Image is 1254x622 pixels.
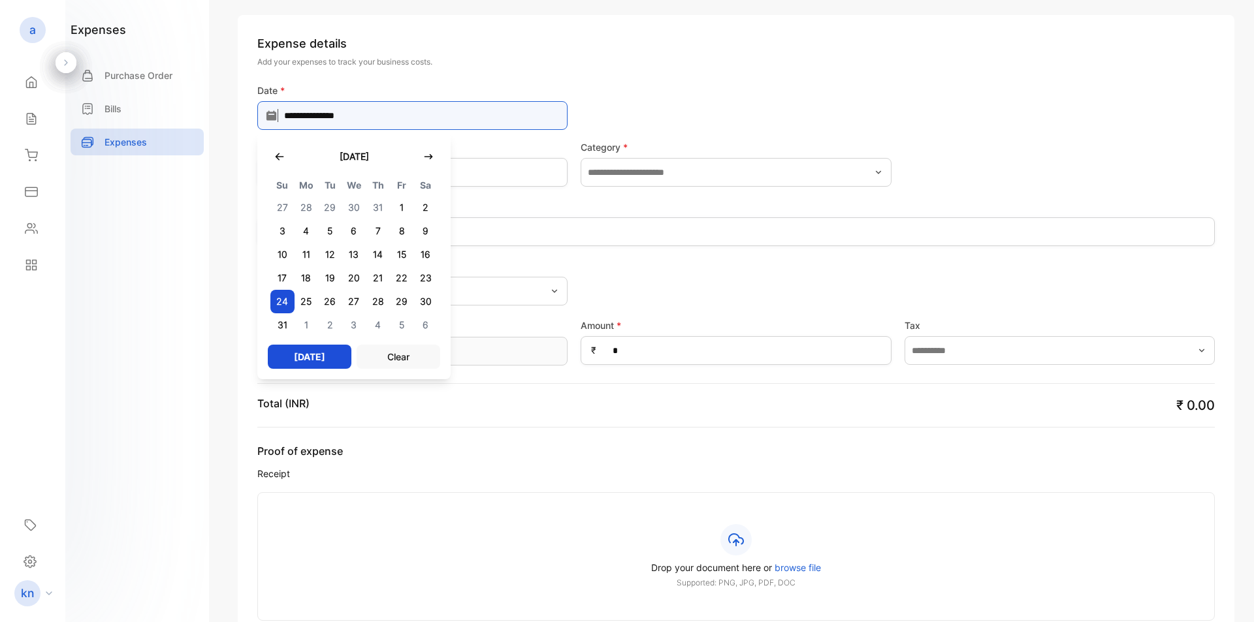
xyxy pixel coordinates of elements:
span: ₹ [591,343,596,357]
span: 26 [318,290,342,313]
span: 18 [295,266,319,290]
span: Th [366,178,390,193]
span: 5 [318,219,342,243]
span: 6 [342,219,366,243]
span: 14 [366,243,390,266]
span: Drop your document here or [651,562,772,573]
span: Fr [390,178,414,193]
span: 9 [413,219,438,243]
span: 16 [413,243,438,266]
p: Bills [104,102,121,116]
p: Add your expenses to track your business costs. [257,56,1215,68]
span: 6 [413,313,438,337]
span: 3 [270,219,295,243]
span: 13 [342,243,366,266]
span: 11 [295,243,319,266]
button: Clear [357,345,440,369]
span: 12 [318,243,342,266]
label: Tax [905,319,1215,332]
span: We [342,178,366,193]
p: Expense details [257,35,1215,52]
span: 30 [413,290,438,313]
span: 31 [366,196,390,219]
a: Expenses [71,129,204,155]
span: 15 [390,243,414,266]
span: 31 [270,313,295,337]
span: 28 [295,196,319,219]
span: 2 [413,196,438,219]
span: Sa [413,178,438,193]
span: 28 [366,290,390,313]
span: browse file [775,562,821,573]
label: Category [581,140,891,154]
button: [DATE] [327,143,382,170]
span: 23 [413,266,438,290]
span: 5 [390,313,414,337]
span: 27 [342,290,366,313]
span: 24 [270,290,295,313]
p: Purchase Order [104,69,172,82]
span: 29 [318,196,342,219]
p: a [29,22,36,39]
span: 27 [270,196,295,219]
button: [DATE] [268,345,351,369]
span: 7 [366,219,390,243]
p: kn [21,585,34,602]
span: 4 [366,313,390,337]
span: 29 [390,290,414,313]
span: 1 [295,313,319,337]
iframe: LiveChat chat widget [998,156,1254,622]
label: Date [257,84,568,97]
a: Bills [71,95,204,122]
span: Tu [318,178,342,193]
span: Receipt [257,467,1215,480]
span: 20 [342,266,366,290]
span: 3 [342,313,366,337]
span: Su [270,178,295,193]
span: 22 [390,266,414,290]
span: 10 [270,243,295,266]
a: Purchase Order [71,62,204,89]
span: 1 [390,196,414,219]
span: 21 [366,266,390,290]
span: 4 [295,219,319,243]
span: Proof of expense [257,443,1215,459]
span: 25 [295,290,319,313]
span: 19 [318,266,342,290]
h1: expenses [71,21,126,39]
span: Mo [295,178,319,193]
span: 8 [390,219,414,243]
p: Supported: PNG, JPG, PDF, DOC [289,577,1183,589]
label: Amount [581,319,891,332]
span: 30 [342,196,366,219]
span: 17 [270,266,295,290]
span: 2 [318,313,342,337]
p: Expenses [104,135,147,149]
p: Total (INR) [257,396,310,411]
label: Description [257,200,1215,213]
